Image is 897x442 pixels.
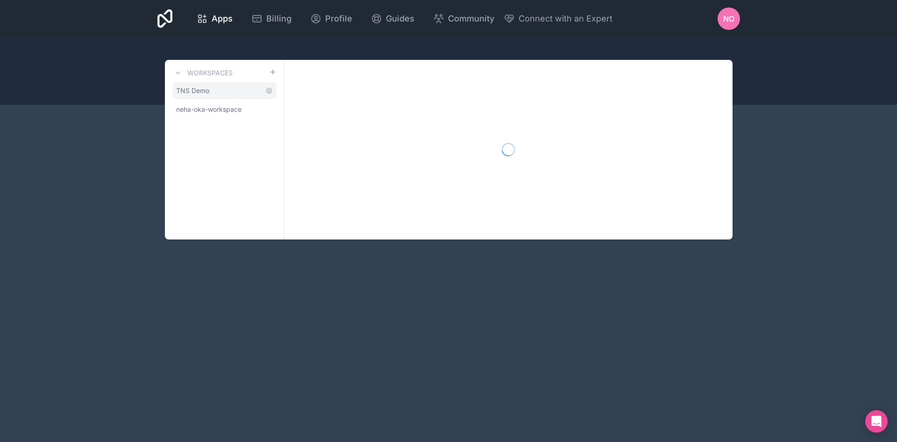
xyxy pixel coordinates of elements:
a: TNS Demo [172,82,277,99]
span: Connect with an Expert [519,12,612,25]
a: Workspaces [172,67,233,79]
span: TNS Demo [176,86,209,95]
button: Connect with an Expert [504,12,612,25]
a: Guides [363,8,422,29]
a: Billing [244,8,299,29]
span: Community [448,12,494,25]
a: neha-oka-workspace [172,101,277,118]
span: Apps [212,12,233,25]
div: Open Intercom Messenger [865,410,888,433]
span: neha-oka-workspace [176,105,242,114]
a: Community [426,8,502,29]
span: Guides [386,12,414,25]
span: NO [723,13,734,24]
span: Billing [266,12,292,25]
a: Profile [303,8,360,29]
a: Apps [189,8,240,29]
span: Profile [325,12,352,25]
h3: Workspaces [187,68,233,78]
